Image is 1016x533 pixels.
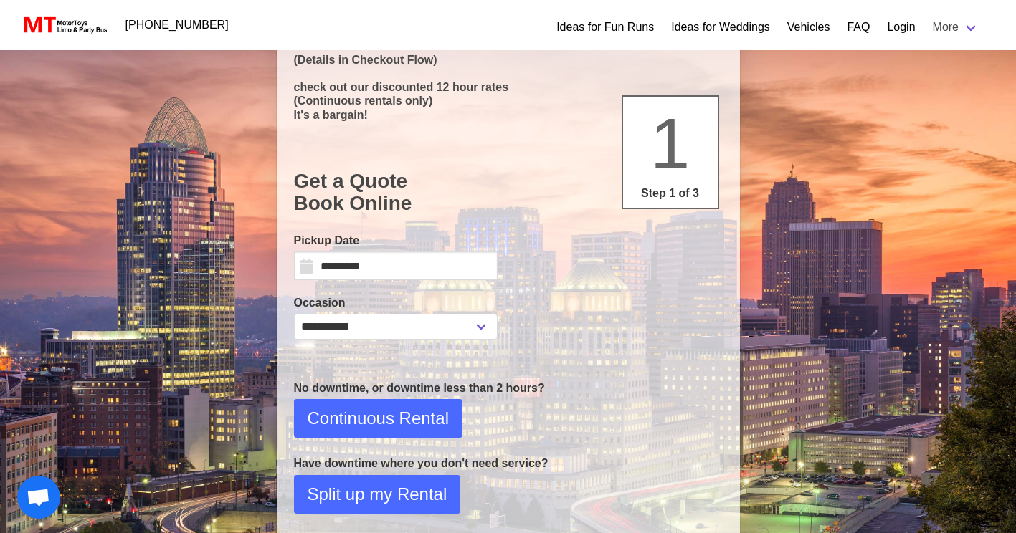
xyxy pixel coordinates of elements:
[117,11,237,39] a: [PHONE_NUMBER]
[294,94,723,107] p: (Continuous rentals only)
[294,232,498,249] label: Pickup Date
[650,103,690,183] span: 1
[294,399,462,438] button: Continuous Rental
[887,19,915,36] a: Login
[294,380,723,397] p: No downtime, or downtime less than 2 hours?
[294,80,723,94] p: check out our discounted 12 hour rates
[924,13,987,42] a: More
[20,15,108,35] img: MotorToys Logo
[556,19,654,36] a: Ideas for Fun Runs
[847,19,870,36] a: FAQ
[17,476,60,519] div: Open chat
[629,185,712,202] p: Step 1 of 3
[294,455,723,472] p: Have downtime where you don't need service?
[787,19,830,36] a: Vehicles
[294,294,498,312] label: Occasion
[294,170,723,215] h1: Get a Quote Book Online
[308,405,449,431] span: Continuous Rental
[294,475,461,514] button: Split up my Rental
[294,108,723,122] p: It's a bargain!
[671,19,770,36] a: Ideas for Weddings
[308,481,447,507] span: Split up my Rental
[294,53,723,67] p: (Details in Checkout Flow)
